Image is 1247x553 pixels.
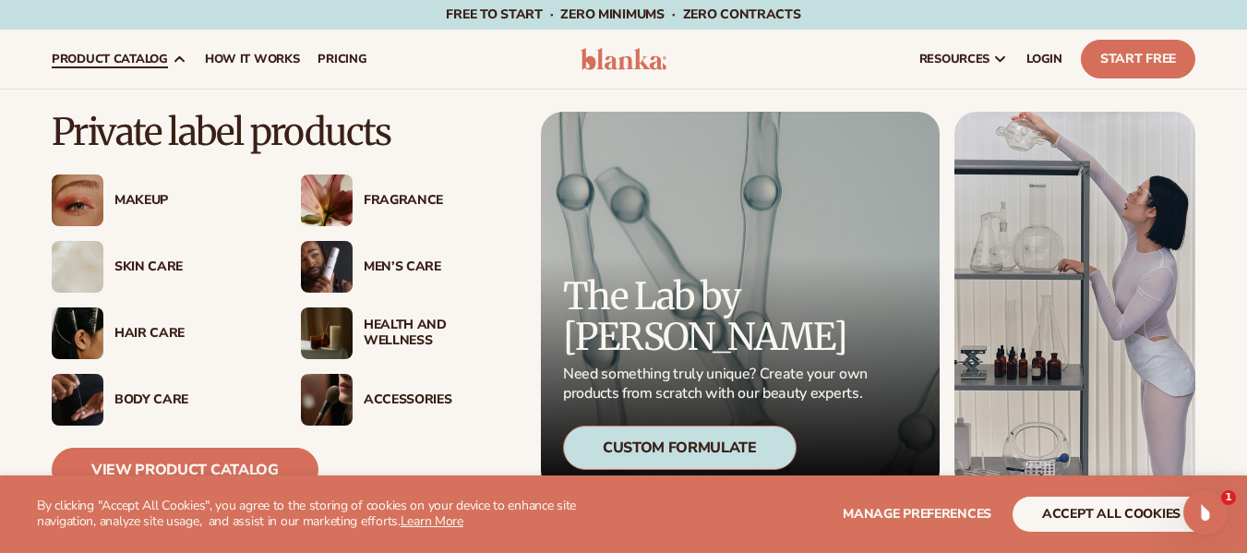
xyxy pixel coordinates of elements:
[1183,490,1228,535] iframe: Intercom live chat
[52,112,513,152] p: Private label products
[910,30,1017,89] a: resources
[301,241,353,293] img: Male holding moisturizer bottle.
[1081,40,1195,78] a: Start Free
[563,276,873,357] p: The Lab by [PERSON_NAME]
[301,241,513,293] a: Male holding moisturizer bottle. Men’s Care
[364,318,513,349] div: Health And Wellness
[919,52,989,66] span: resources
[114,193,264,209] div: Makeup
[301,174,513,226] a: Pink blooming flower. Fragrance
[401,512,463,530] a: Learn More
[364,392,513,408] div: Accessories
[114,326,264,342] div: Hair Care
[205,52,300,66] span: How It Works
[37,499,616,530] p: By clicking "Accept All Cookies", you agree to the storing of cookies on your device to enhance s...
[52,448,318,492] a: View Product Catalog
[843,497,991,532] button: Manage preferences
[52,307,103,359] img: Female hair pulled back with clips.
[364,259,513,275] div: Men’s Care
[52,52,168,66] span: product catalog
[52,307,264,359] a: Female hair pulled back with clips. Hair Care
[301,307,513,359] a: Candles and incense on table. Health And Wellness
[52,374,103,426] img: Male hand applying moisturizer.
[541,112,940,492] a: Microscopic product formula. The Lab by [PERSON_NAME] Need something truly unique? Create your ow...
[196,30,309,89] a: How It Works
[301,374,353,426] img: Female with makeup brush.
[301,374,513,426] a: Female with makeup brush. Accessories
[563,365,873,403] p: Need something truly unique? Create your own products from scratch with our beauty experts.
[563,426,797,470] div: Custom Formulate
[52,174,264,226] a: Female with glitter eye makeup. Makeup
[364,193,513,209] div: Fragrance
[52,374,264,426] a: Male hand applying moisturizer. Body Care
[52,174,103,226] img: Female with glitter eye makeup.
[114,392,264,408] div: Body Care
[581,48,667,70] img: logo
[318,52,366,66] span: pricing
[446,6,800,23] span: Free to start · ZERO minimums · ZERO contracts
[1017,30,1072,89] a: LOGIN
[1221,490,1236,505] span: 1
[42,30,196,89] a: product catalog
[308,30,376,89] a: pricing
[52,241,103,293] img: Cream moisturizer swatch.
[1026,52,1062,66] span: LOGIN
[301,174,353,226] img: Pink blooming flower.
[114,259,264,275] div: Skin Care
[954,112,1195,492] img: Female in lab with equipment.
[52,241,264,293] a: Cream moisturizer swatch. Skin Care
[1013,497,1210,532] button: accept all cookies
[843,505,991,523] span: Manage preferences
[301,307,353,359] img: Candles and incense on table.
